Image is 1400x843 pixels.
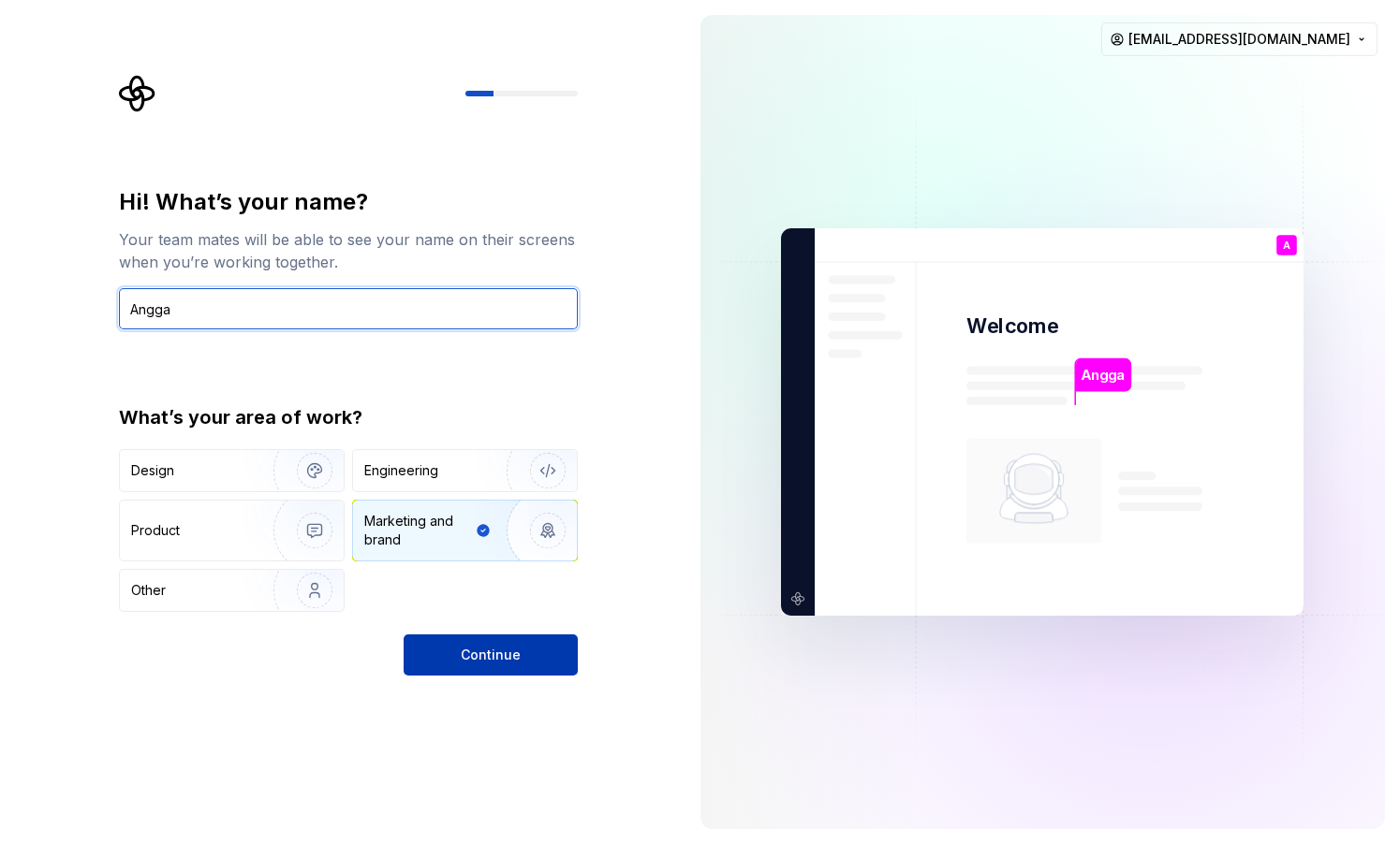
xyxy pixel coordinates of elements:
input: Han Solo [119,288,578,329]
span: Continue [461,646,521,664]
div: Engineering [364,461,438,480]
div: Your team mates will be able to see your name on their screens when you’re working together. [119,228,578,273]
svg: Supernova Logo [119,75,156,112]
button: Continue [404,634,578,676]
div: Product [131,521,180,540]
p: A [1283,240,1290,251]
span: [EMAIL_ADDRESS][DOMAIN_NAME] [1128,30,1350,49]
div: What’s your area of work? [119,404,578,430]
div: Design [131,461,174,480]
button: [EMAIL_ADDRESS][DOMAIN_NAME] [1101,22,1378,56]
p: Angga [1082,365,1126,385]
div: Hi! What’s your name? [119,187,578,217]
p: Welcome [966,312,1058,340]
div: Marketing and brand [364,512,472,549]
div: Other [131,581,166,600]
